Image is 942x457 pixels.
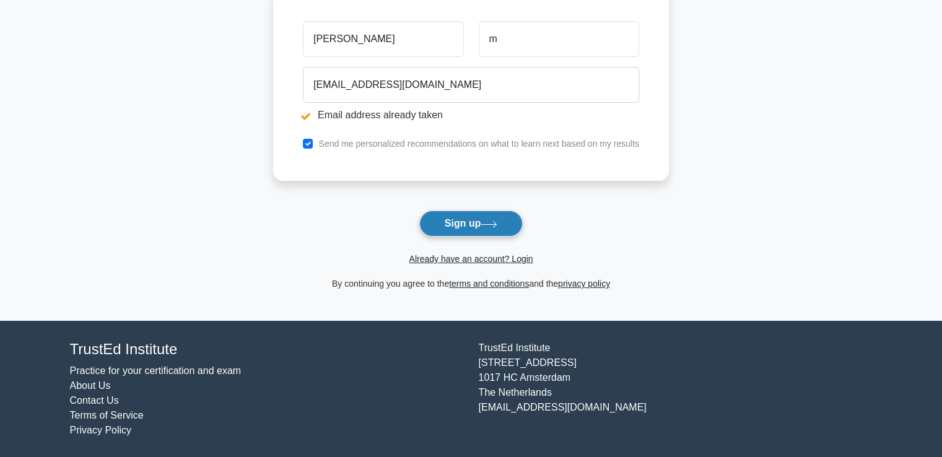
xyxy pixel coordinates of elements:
input: Email [303,67,639,103]
a: Practice for your certification and exam [70,365,242,376]
a: Already have an account? Login [409,254,533,264]
li: Email address already taken [303,108,639,123]
a: About Us [70,380,111,391]
a: terms and conditions [449,279,529,289]
a: Terms of Service [70,410,144,420]
h4: TrustEd Institute [70,341,464,359]
label: Send me personalized recommendations on what to learn next based on my results [318,139,639,149]
div: TrustEd Institute [STREET_ADDRESS] 1017 HC Amsterdam The Netherlands [EMAIL_ADDRESS][DOMAIN_NAME] [471,341,880,438]
input: First name [303,21,463,57]
div: By continuing you agree to the and the [266,276,676,291]
button: Sign up [419,211,523,237]
a: Contact Us [70,395,119,406]
input: Last name [479,21,639,57]
a: Privacy Policy [70,425,132,435]
a: privacy policy [558,279,610,289]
